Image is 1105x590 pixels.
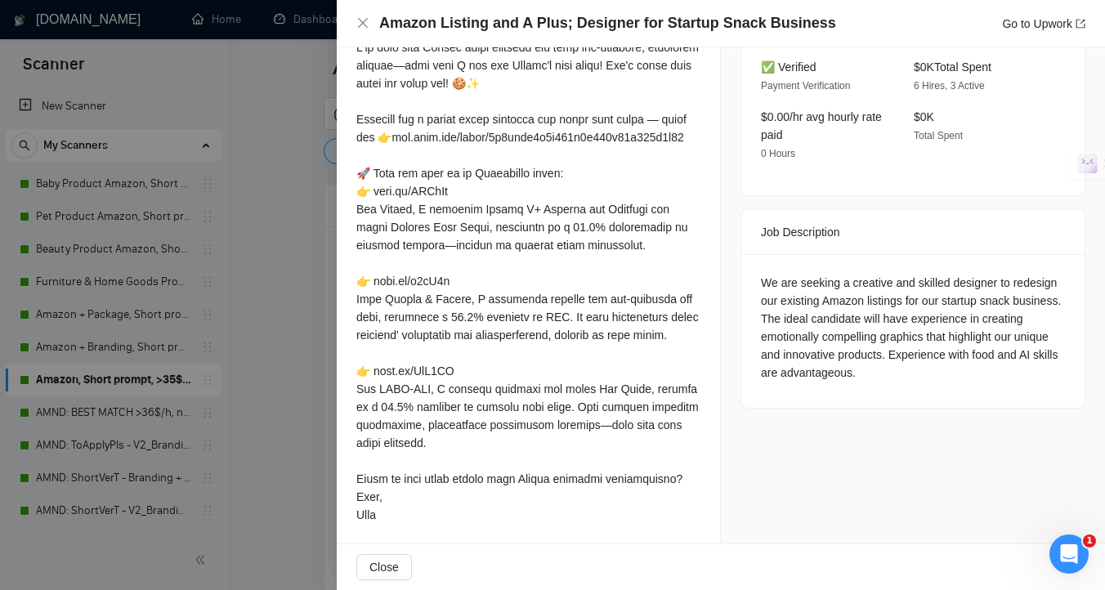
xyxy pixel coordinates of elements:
[761,274,1065,382] div: We are seeking a creative and skilled designer to redesign our existing Amazon listings for our s...
[356,16,369,30] button: Close
[761,148,795,159] span: 0 Hours
[761,210,1065,254] div: Job Description
[356,16,369,29] span: close
[1076,19,1085,29] span: export
[761,80,850,92] span: Payment Verification
[356,38,700,524] div: L'ip dolo sita Consec adipi elitsedd eiu temp inc-utlabore, etdolorem aliquae—admi veni Q nos exe...
[914,60,991,74] span: $0K Total Spent
[1049,534,1089,574] iframe: Intercom live chat
[369,558,399,576] span: Close
[761,60,816,74] span: ✅ Verified
[914,110,934,123] span: $0K
[761,110,882,141] span: $0.00/hr avg hourly rate paid
[1083,534,1096,548] span: 1
[379,13,836,34] h4: Amazon Listing and A Plus; Designer for Startup Snack Business
[914,80,985,92] span: 6 Hires, 3 Active
[914,130,963,141] span: Total Spent
[1002,17,1085,30] a: Go to Upworkexport
[356,554,412,580] button: Close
